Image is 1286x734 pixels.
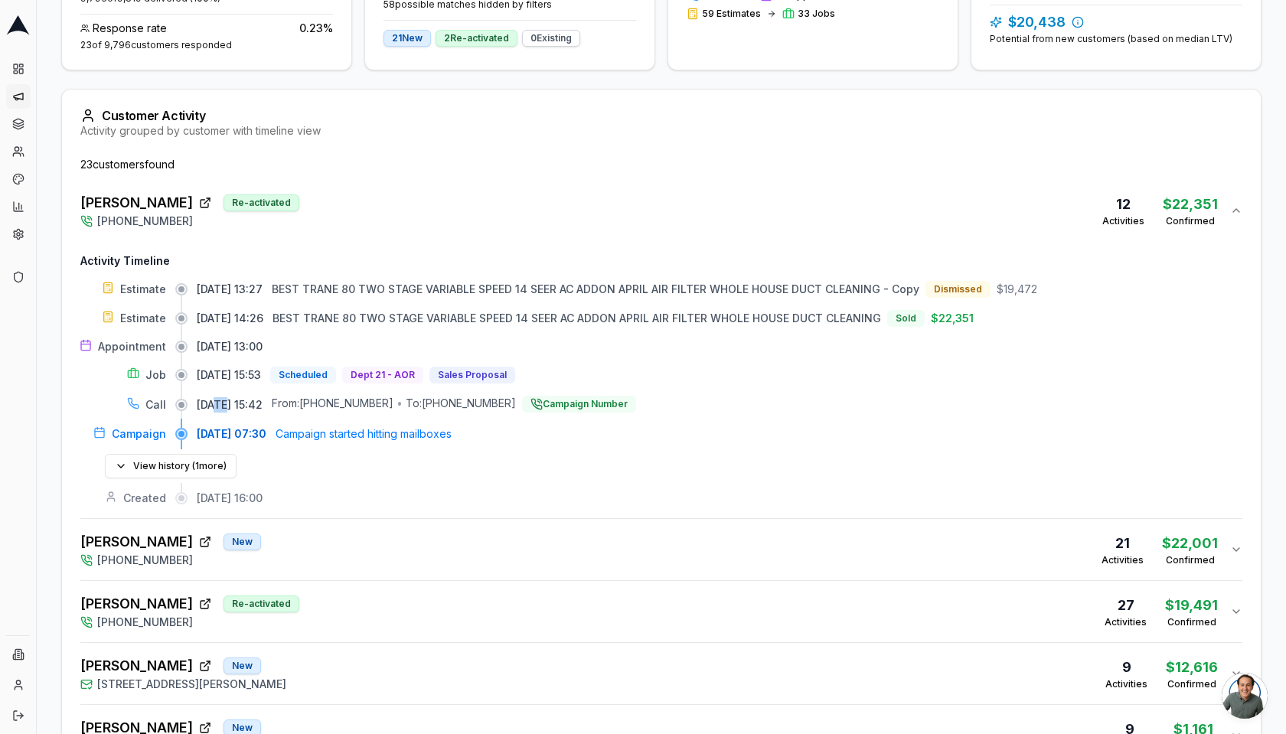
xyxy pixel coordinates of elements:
button: Sales Proposal [429,367,515,383]
button: Campaign Number [522,396,636,414]
div: Re-activated [224,595,299,612]
span: Response rate [93,21,167,36]
span: [PERSON_NAME] [80,655,193,677]
div: Activity grouped by customer with timeline view [80,123,1242,139]
div: Activities [1105,616,1147,628]
div: [PERSON_NAME]Re-activated[PHONE_NUMBER]12Activities$22,351Confirmed [80,241,1242,518]
span: Campaign [112,426,166,442]
div: Confirmed [1162,554,1218,566]
span: $22,351 [931,311,974,326]
div: New [224,657,261,674]
span: [PHONE_NUMBER] [97,214,193,229]
div: 21 [1102,533,1144,554]
div: Campaign Number [522,396,636,413]
div: 9 [1105,657,1147,678]
span: [PERSON_NAME] [80,192,193,214]
div: $20,438 [990,11,1242,33]
div: Potential from new customers (based on median LTV) [990,33,1242,45]
div: Re-activated [224,194,299,211]
span: [DATE] 15:53 [197,367,261,383]
button: [PERSON_NAME]New[PHONE_NUMBER]21Activities$22,001Confirmed [80,519,1242,580]
div: • [397,396,403,414]
div: Customer Activity [80,108,1242,123]
button: Dismissed [925,281,991,298]
span: [DATE] 13:27 [197,282,263,297]
span: [DATE] 15:42 [197,397,263,413]
div: 23 customer s found [80,157,1242,172]
div: Activities [1102,554,1144,566]
div: $22,351 [1163,194,1218,215]
span: [DATE] 14:26 [197,311,263,326]
h4: Activity Timeline [80,253,1242,269]
span: Appointment [98,339,166,354]
span: [DATE] 13:00 [197,339,263,354]
div: New [224,533,261,550]
div: $12,616 [1166,657,1218,678]
span: 33 Jobs [798,8,835,20]
div: $19,491 [1165,595,1218,616]
div: Confirmed [1166,678,1218,690]
div: 2 Re-activated [436,30,517,47]
button: Log out [6,703,31,728]
div: Activities [1105,678,1147,690]
button: BEST TRANE 80 TWO STAGE VARIABLE SPEED 14 SEER AC ADDON APRIL AIR FILTER WHOLE HOUSE DUCT CLEANING [273,310,881,327]
span: [PERSON_NAME] [80,593,193,615]
button: Scheduled [270,367,336,383]
span: [DATE] 16:00 [197,491,263,506]
button: Sold [887,310,925,327]
span: Campaign started hitting mailboxes [276,426,452,442]
div: To: [PHONE_NUMBER] [406,396,516,414]
div: Confirmed [1163,215,1218,227]
div: 0 Existing [522,30,580,47]
button: Dept 21 - AOR [342,367,423,383]
span: [PHONE_NUMBER] [97,553,193,568]
span: [STREET_ADDRESS][PERSON_NAME] [97,677,286,692]
span: Created [123,491,166,506]
button: View history (1more) [105,454,237,478]
button: [PERSON_NAME]New[STREET_ADDRESS][PERSON_NAME]9Activities$12,616Confirmed [80,643,1242,704]
span: Job [145,367,166,383]
div: $22,001 [1162,533,1218,554]
span: BEST TRANE 80 TWO STAGE VARIABLE SPEED 14 SEER AC ADDON APRIL AIR FILTER WHOLE HOUSE DUCT CLEANIN... [272,282,919,295]
div: Confirmed [1165,616,1218,628]
span: 59 Estimates [702,8,761,20]
span: Estimate [120,282,166,297]
div: Activities [1102,215,1144,227]
div: 23 of 9,796 customers responded [80,39,333,51]
span: $19,472 [997,282,1037,297]
span: [DATE] 07:30 [197,426,266,442]
span: BEST TRANE 80 TWO STAGE VARIABLE SPEED 14 SEER AC ADDON APRIL AIR FILTER WHOLE HOUSE DUCT CLEANING [273,312,881,325]
span: Estimate [120,311,166,326]
span: [PERSON_NAME] [80,531,193,553]
div: 12 [1102,194,1144,215]
button: [PERSON_NAME]Re-activated[PHONE_NUMBER]27Activities$19,491Confirmed [80,581,1242,642]
span: [PHONE_NUMBER] [97,615,193,630]
button: [PERSON_NAME]Re-activated[PHONE_NUMBER]12Activities$22,351Confirmed [80,180,1242,241]
a: Open chat [1222,673,1268,719]
span: 0.23 % [299,21,333,36]
button: BEST TRANE 80 TWO STAGE VARIABLE SPEED 14 SEER AC ADDON APRIL AIR FILTER WHOLE HOUSE DUCT CLEANIN... [272,281,919,298]
div: From: [PHONE_NUMBER] [272,396,393,414]
span: Call [145,397,166,413]
div: 21 New [384,30,431,47]
div: 27 [1105,595,1147,616]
